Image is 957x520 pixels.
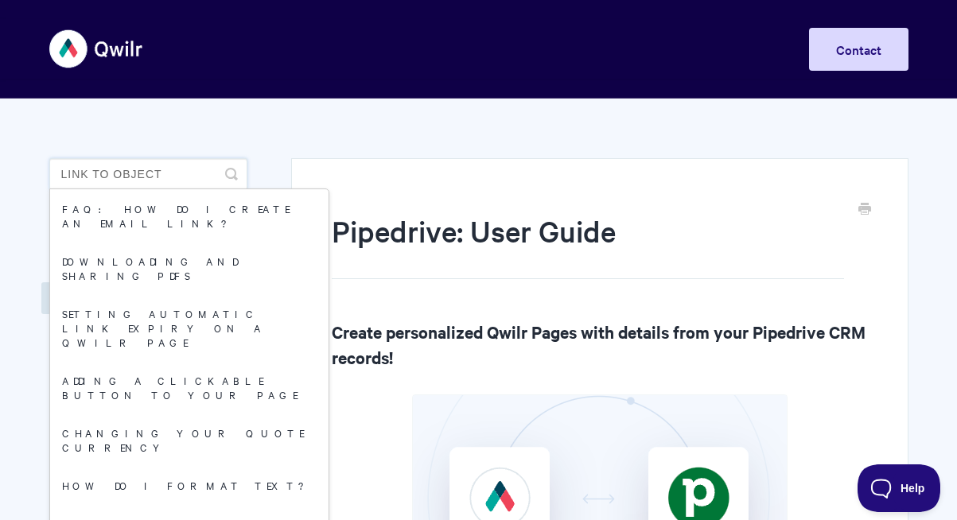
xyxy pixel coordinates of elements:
[50,413,329,466] a: Changing Your Quote Currency
[332,211,843,279] h1: Pipedrive: User Guide
[49,158,247,190] input: Search
[50,466,329,504] a: How do I format text?
[858,464,941,512] iframe: Toggle Customer Support
[50,189,329,242] a: FAQ: How do I create an email link?
[41,282,161,314] a: CRM - Pipedrive
[332,319,867,370] h2: Create personalized Qwilr Pages with details from your Pipedrive CRM records!
[50,361,329,413] a: Adding a Clickable Button to your Page
[50,294,329,361] a: Setting automatic link expiry on a Qwilr Page
[49,19,144,79] img: Qwilr Help Center
[858,201,871,219] a: Print this Article
[50,242,329,294] a: Downloading and sharing PDFs
[809,28,908,71] a: Contact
